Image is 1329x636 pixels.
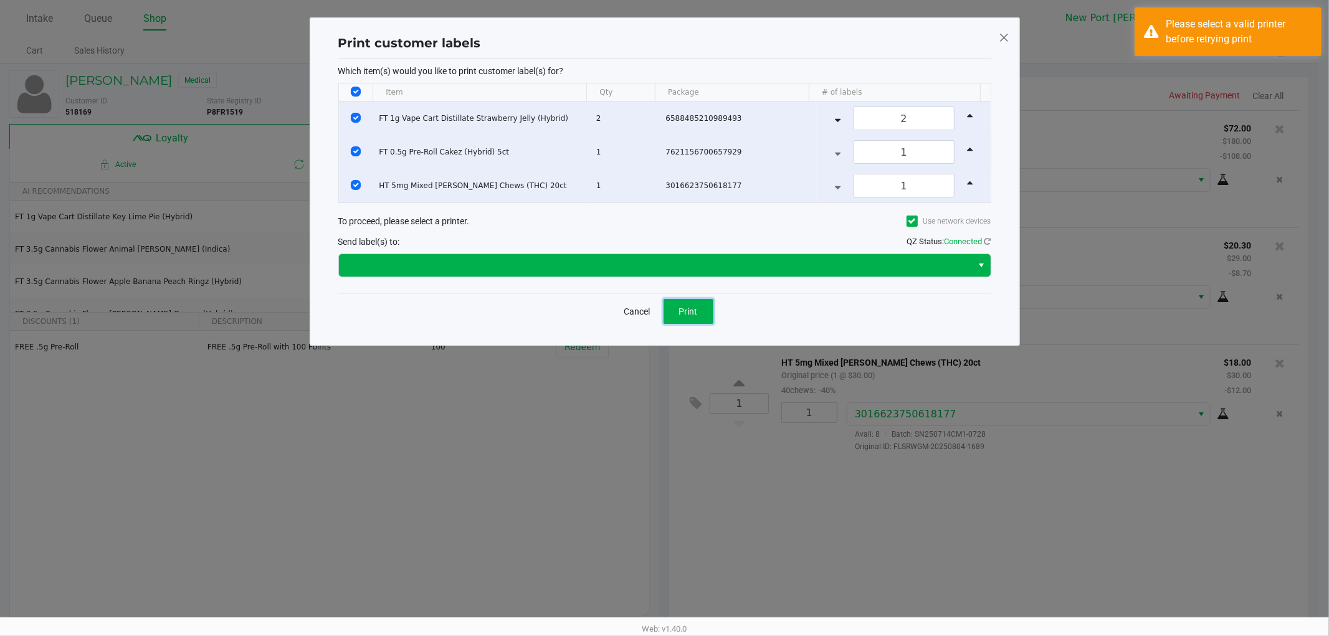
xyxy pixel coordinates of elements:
[945,237,983,246] span: Connected
[660,135,817,169] td: 7621156700657929
[1166,17,1312,47] div: Please select a valid printer before retrying print
[809,83,979,102] th: # of labels
[338,216,470,226] span: To proceed, please select a printer.
[351,87,361,97] input: Select All Rows
[338,65,991,77] p: Which item(s) would you like to print customer label(s) for?
[586,83,655,102] th: Qty
[351,113,361,123] input: Select Row
[907,237,991,246] span: QZ Status:
[664,299,713,324] button: Print
[338,237,400,247] span: Send label(s) to:
[616,299,659,324] button: Cancel
[660,169,817,202] td: 3016623750618177
[591,135,660,169] td: 1
[679,306,698,316] span: Print
[373,102,591,135] td: FT 1g Vape Cart Distillate Strawberry Jelly (Hybrid)
[973,254,991,277] button: Select
[373,83,586,102] th: Item
[642,624,687,634] span: Web: v1.40.0
[591,169,660,202] td: 1
[351,146,361,156] input: Select Row
[591,102,660,135] td: 2
[655,83,809,102] th: Package
[373,135,591,169] td: FT 0.5g Pre-Roll Cakez (Hybrid) 5ct
[339,83,991,202] div: Data table
[660,102,817,135] td: 6588485210989493
[373,169,591,202] td: HT 5mg Mixed [PERSON_NAME] Chews (THC) 20ct
[907,216,991,227] label: Use network devices
[351,180,361,190] input: Select Row
[338,34,481,52] h1: Print customer labels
